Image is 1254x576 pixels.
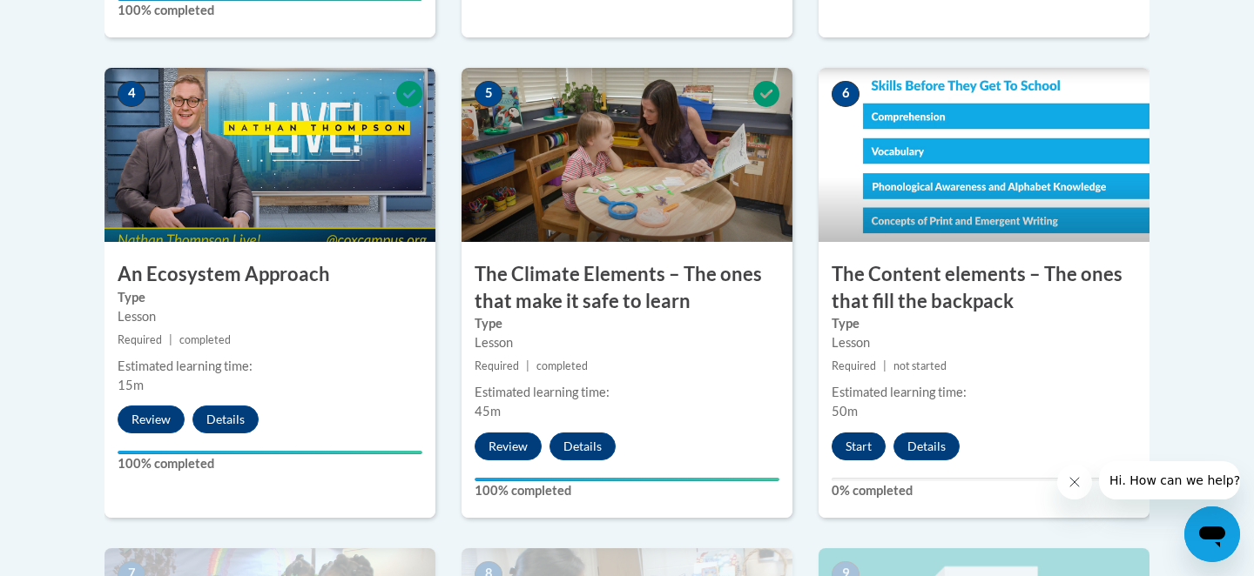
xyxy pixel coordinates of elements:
[118,307,422,326] div: Lesson
[118,378,144,392] span: 15m
[526,359,529,372] span: |
[118,333,162,346] span: Required
[118,451,422,454] div: Your progress
[832,383,1136,402] div: Estimated learning time:
[475,481,779,500] label: 100% completed
[104,261,435,288] h3: An Ecosystem Approach
[832,81,860,107] span: 6
[475,478,779,481] div: Your progress
[118,288,422,307] label: Type
[118,81,145,107] span: 4
[169,333,172,346] span: |
[462,68,792,242] img: Course Image
[883,359,887,372] span: |
[462,261,792,315] h3: The Climate Elements – The ones that make it safe to learn
[475,383,779,402] div: Estimated learning time:
[118,1,422,20] label: 100% completed
[819,261,1149,315] h3: The Content elements – The ones that fill the backpack
[819,68,1149,242] img: Course Image
[118,454,422,473] label: 100% completed
[475,333,779,352] div: Lesson
[893,359,947,372] span: not started
[475,314,779,333] label: Type
[549,432,616,460] button: Details
[832,404,858,419] span: 50m
[1184,506,1240,562] iframe: Button to launch messaging window
[475,432,542,460] button: Review
[893,432,960,460] button: Details
[832,359,876,372] span: Required
[1099,461,1240,499] iframe: Message from company
[192,405,259,433] button: Details
[832,333,1136,352] div: Lesson
[1057,465,1092,499] iframe: Close message
[179,333,231,346] span: completed
[475,404,501,419] span: 45m
[104,68,435,242] img: Course Image
[832,432,886,460] button: Start
[475,359,519,372] span: Required
[118,357,422,376] div: Estimated learning time:
[475,81,502,107] span: 5
[832,481,1136,500] label: 0% completed
[536,359,588,372] span: completed
[832,314,1136,333] label: Type
[118,405,185,433] button: Review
